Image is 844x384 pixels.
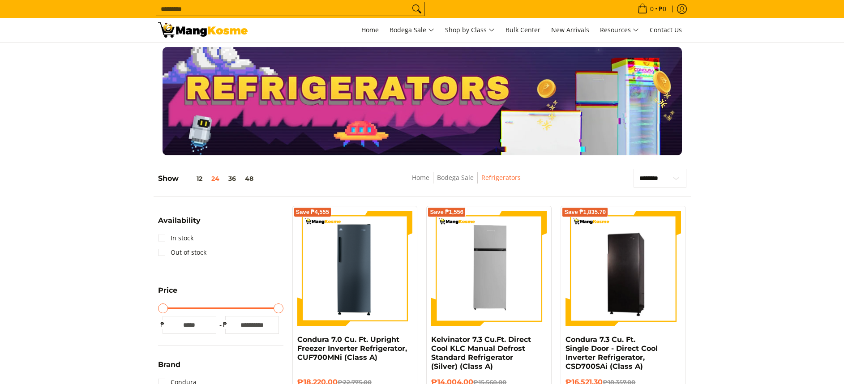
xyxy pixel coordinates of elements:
[649,6,655,12] span: 0
[501,18,545,42] a: Bulk Center
[431,211,547,326] img: Kelvinator 7.3 Cu.Ft. Direct Cool KLC Manual Defrost Standard Refrigerator (Silver) (Class A)
[430,209,463,215] span: Save ₱1,556
[296,209,330,215] span: Save ₱4,555
[645,18,686,42] a: Contact Us
[158,320,167,329] span: ₱
[564,209,606,215] span: Save ₱1,835.70
[240,175,258,182] button: 48
[385,18,439,42] a: Bodega Sale
[179,175,207,182] button: 12
[566,335,658,371] a: Condura 7.3 Cu. Ft. Single Door - Direct Cool Inverter Refrigerator, CSD700SAi (Class A)
[361,26,379,34] span: Home
[257,18,686,42] nav: Main Menu
[347,172,586,192] nav: Breadcrumbs
[412,173,429,182] a: Home
[437,173,474,182] a: Bodega Sale
[547,18,594,42] a: New Arrivals
[506,26,540,34] span: Bulk Center
[445,25,495,36] span: Shop by Class
[566,212,681,325] img: Condura 7.3 Cu. Ft. Single Door - Direct Cool Inverter Refrigerator, CSD700SAi (Class A)
[158,361,180,368] span: Brand
[481,173,521,182] a: Refrigerators
[158,361,180,375] summary: Open
[635,4,669,14] span: •
[297,211,413,326] img: Condura 7.0 Cu. Ft. Upright Freezer Inverter Refrigerator, CUF700MNi (Class A)
[158,245,206,260] a: Out of stock
[158,217,201,231] summary: Open
[207,175,224,182] button: 24
[158,287,177,294] span: Price
[158,287,177,301] summary: Open
[224,175,240,182] button: 36
[357,18,383,42] a: Home
[158,174,258,183] h5: Show
[657,6,668,12] span: ₱0
[650,26,682,34] span: Contact Us
[600,25,639,36] span: Resources
[158,22,248,38] img: Bodega Sale Refrigerator l Mang Kosme: Home Appliances Warehouse Sale
[221,320,230,329] span: ₱
[158,217,201,224] span: Availability
[297,335,407,362] a: Condura 7.0 Cu. Ft. Upright Freezer Inverter Refrigerator, CUF700MNi (Class A)
[431,335,531,371] a: Kelvinator 7.3 Cu.Ft. Direct Cool KLC Manual Defrost Standard Refrigerator (Silver) (Class A)
[390,25,434,36] span: Bodega Sale
[441,18,499,42] a: Shop by Class
[596,18,643,42] a: Resources
[158,231,193,245] a: In stock
[410,2,424,16] button: Search
[551,26,589,34] span: New Arrivals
